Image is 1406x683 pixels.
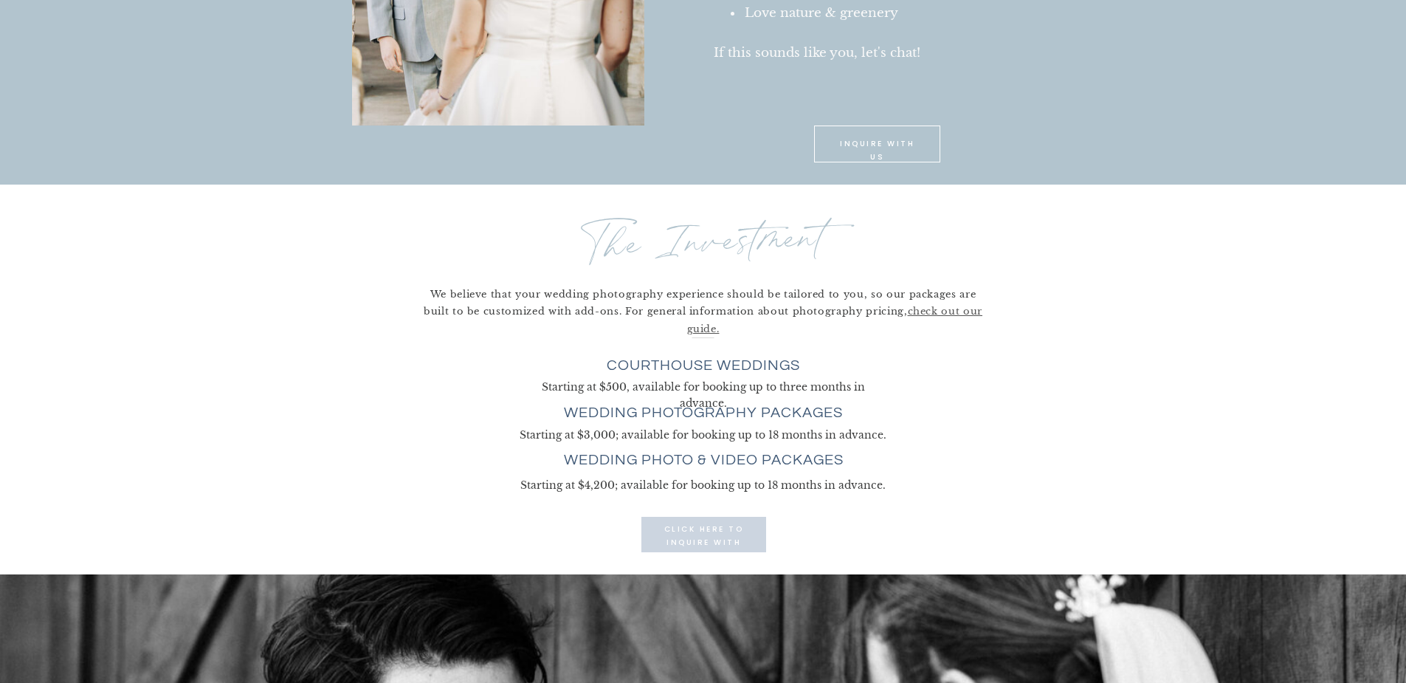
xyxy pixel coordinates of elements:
[418,286,988,320] p: We believe that your wedding photography experience should be tailored to you, so our packages ar...
[687,305,982,334] a: check out our guide.
[658,523,750,546] a: click here to INQUIRE with us
[743,3,1106,23] li: Love nature & greenery
[518,379,889,395] p: Starting at $500, available for booking up to three months in advance.
[550,452,858,470] h3: wedding photo & video packages
[550,405,858,423] h3: wedding photography packages
[490,477,917,492] p: Starting at $4,200; available for booking up to 18 months in advance.
[832,137,923,151] a: INQUIRE with us
[545,357,862,376] h3: courthouse weddings
[551,213,854,281] p: The Investment
[490,427,917,442] p: Starting at $3,000; available for booking up to 18 months in advance.
[714,43,1106,63] div: If this sounds like you, let's chat!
